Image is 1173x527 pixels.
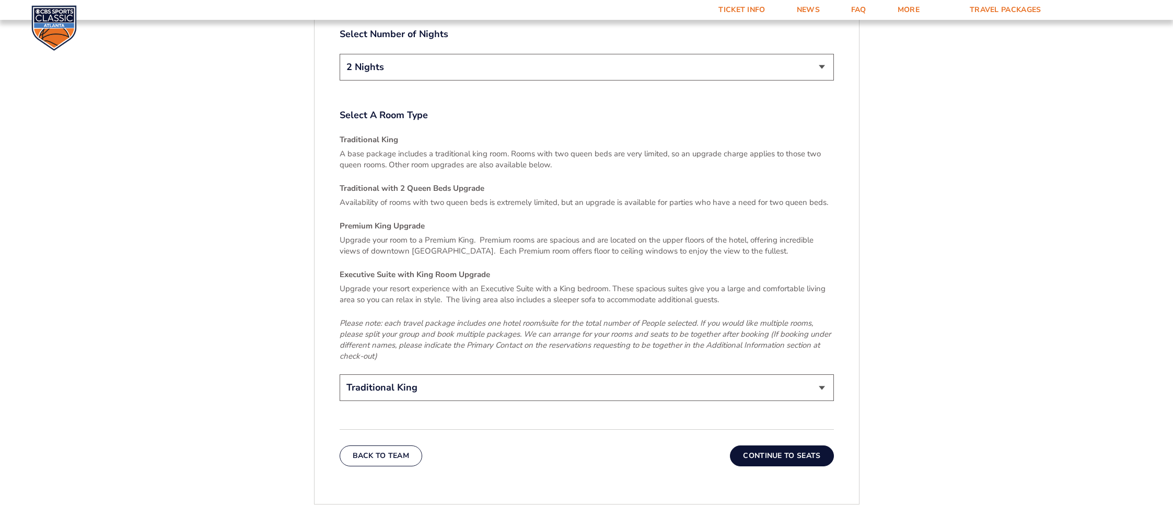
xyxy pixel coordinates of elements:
h4: Traditional King [340,134,834,145]
button: Continue To Seats [730,445,833,466]
label: Select Number of Nights [340,28,834,41]
p: Upgrade your resort experience with an Executive Suite with a King bedroom. These spacious suites... [340,283,834,305]
img: CBS Sports Classic [31,5,77,51]
em: Please note: each travel package includes one hotel room/suite for the total number of People sel... [340,318,831,361]
p: A base package includes a traditional king room. Rooms with two queen beds are very limited, so a... [340,148,834,170]
p: Upgrade your room to a Premium King. Premium rooms are spacious and are located on the upper floo... [340,235,834,257]
button: Back To Team [340,445,423,466]
h4: Executive Suite with King Room Upgrade [340,269,834,280]
h4: Traditional with 2 Queen Beds Upgrade [340,183,834,194]
h4: Premium King Upgrade [340,221,834,232]
p: Availability of rooms with two queen beds is extremely limited, but an upgrade is available for p... [340,197,834,208]
label: Select A Room Type [340,109,834,122]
